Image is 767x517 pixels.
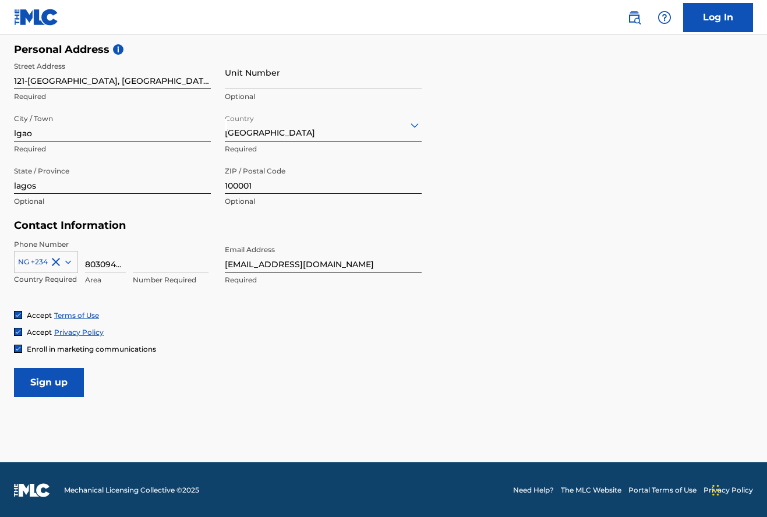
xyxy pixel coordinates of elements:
a: Portal Terms of Use [628,485,697,495]
img: help [658,10,671,24]
span: i [113,44,123,55]
p: Country Required [14,274,78,285]
p: Required [225,144,422,154]
p: Required [225,275,422,285]
a: Public Search [623,6,646,29]
input: Sign up [14,368,84,397]
a: Privacy Policy [704,485,753,495]
span: Accept [27,328,52,337]
a: Terms of Use [54,311,99,320]
a: The MLC Website [561,485,621,495]
img: checkbox [15,328,22,335]
label: Country [225,107,254,124]
p: Area [85,275,126,285]
img: logo [14,483,50,497]
img: MLC Logo [14,9,59,26]
p: Number Required [133,275,208,285]
p: Optional [225,91,422,102]
span: Mechanical Licensing Collective © 2025 [64,485,199,495]
h5: Personal Address [14,43,753,56]
a: Log In [683,3,753,32]
a: Need Help? [513,485,554,495]
div: Help [653,6,676,29]
span: Accept [27,311,52,320]
iframe: Chat Widget [709,461,767,517]
p: Optional [14,196,211,207]
a: Privacy Policy [54,328,104,337]
p: Required [14,144,211,154]
img: search [627,10,641,24]
span: Enroll in marketing communications [27,345,156,353]
img: checkbox [15,345,22,352]
p: Required [14,91,211,102]
div: Drag [712,473,719,508]
h5: Contact Information [14,219,422,232]
p: Optional [225,196,422,207]
img: checkbox [15,311,22,318]
div: [GEOGRAPHIC_DATA] [225,111,422,139]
